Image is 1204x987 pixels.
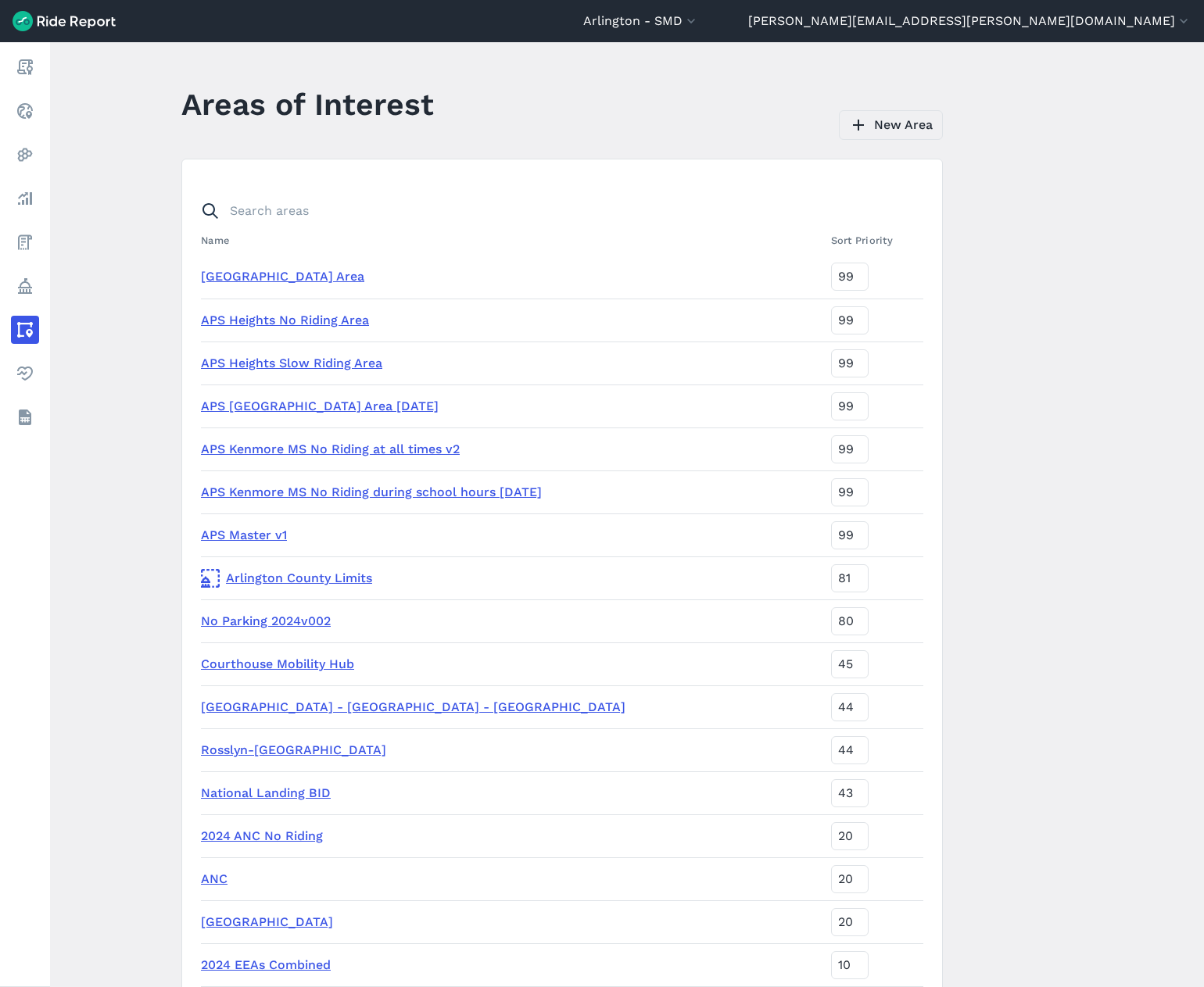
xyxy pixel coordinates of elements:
[11,97,39,125] a: Realtime
[11,403,39,431] a: Datasets
[583,12,699,30] button: Arlington - SMD
[839,110,943,140] a: New Area
[201,742,386,757] a: Rosslyn-[GEOGRAPHIC_DATA]
[201,828,323,843] a: 2024 ANC No Riding
[201,871,228,886] a: ANC
[11,184,39,213] a: Analyze
[201,313,369,327] a: APS Heights No Riding Area
[192,197,914,225] input: Search areas
[11,359,39,388] a: Health
[201,569,819,588] a: Arlington County Limits
[13,11,116,31] img: Ride Report
[201,356,382,370] a: APS Heights Slow Riding Area
[201,656,354,671] a: Courthouse Mobility Hub
[201,613,331,628] a: No Parking 2024v002
[201,442,460,456] a: APS Kenmore MS No Riding at all times v2
[201,485,542,499] a: APS Kenmore MS No Riding during school hours [DATE]
[201,269,364,284] a: [GEOGRAPHIC_DATA] Area
[201,225,825,256] th: Name
[201,527,287,542] a: APS Master v1
[201,957,331,972] a: 2024 EEAs Combined
[201,785,331,800] a: National Landing BID
[201,699,625,714] a: [GEOGRAPHIC_DATA] - [GEOGRAPHIC_DATA] - [GEOGRAPHIC_DATA]
[825,225,923,256] th: Sort Priority
[11,272,39,300] a: Policy
[748,12,1191,30] button: [PERSON_NAME][EMAIL_ADDRESS][PERSON_NAME][DOMAIN_NAME]
[11,141,39,169] a: Heatmaps
[11,228,39,256] a: Fees
[201,399,439,413] a: APS [GEOGRAPHIC_DATA] Area [DATE]
[11,53,39,81] a: Report
[201,914,333,929] a: [GEOGRAPHIC_DATA]
[181,83,434,126] h1: Areas of Interest
[11,316,39,344] a: Areas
